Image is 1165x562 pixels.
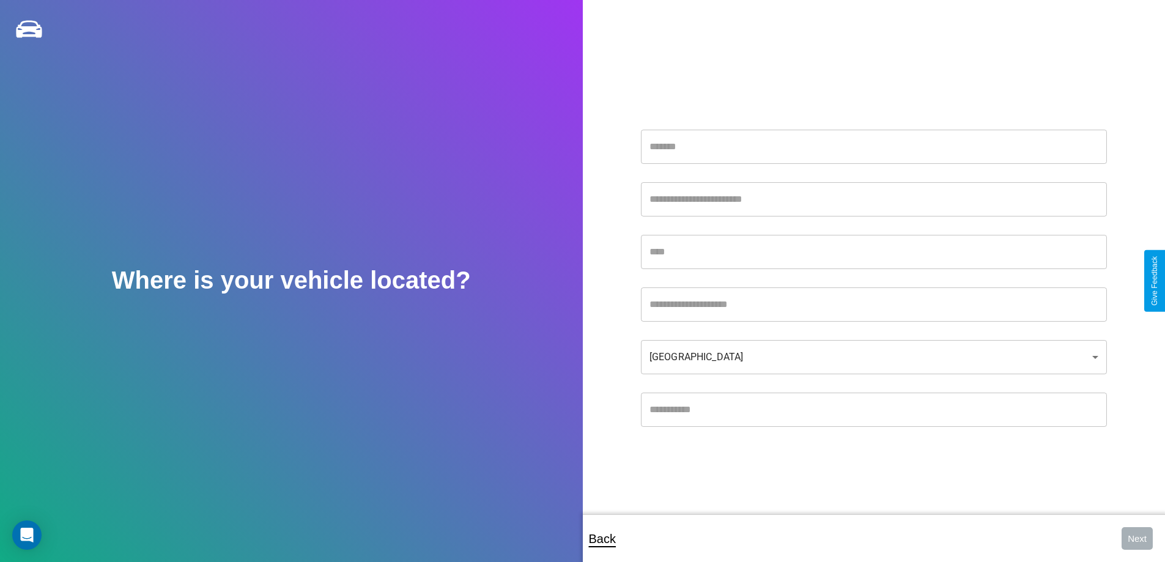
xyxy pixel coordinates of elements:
[1122,527,1153,550] button: Next
[589,528,616,550] p: Back
[641,340,1107,374] div: [GEOGRAPHIC_DATA]
[12,520,42,550] div: Open Intercom Messenger
[1150,256,1159,306] div: Give Feedback
[112,267,471,294] h2: Where is your vehicle located?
